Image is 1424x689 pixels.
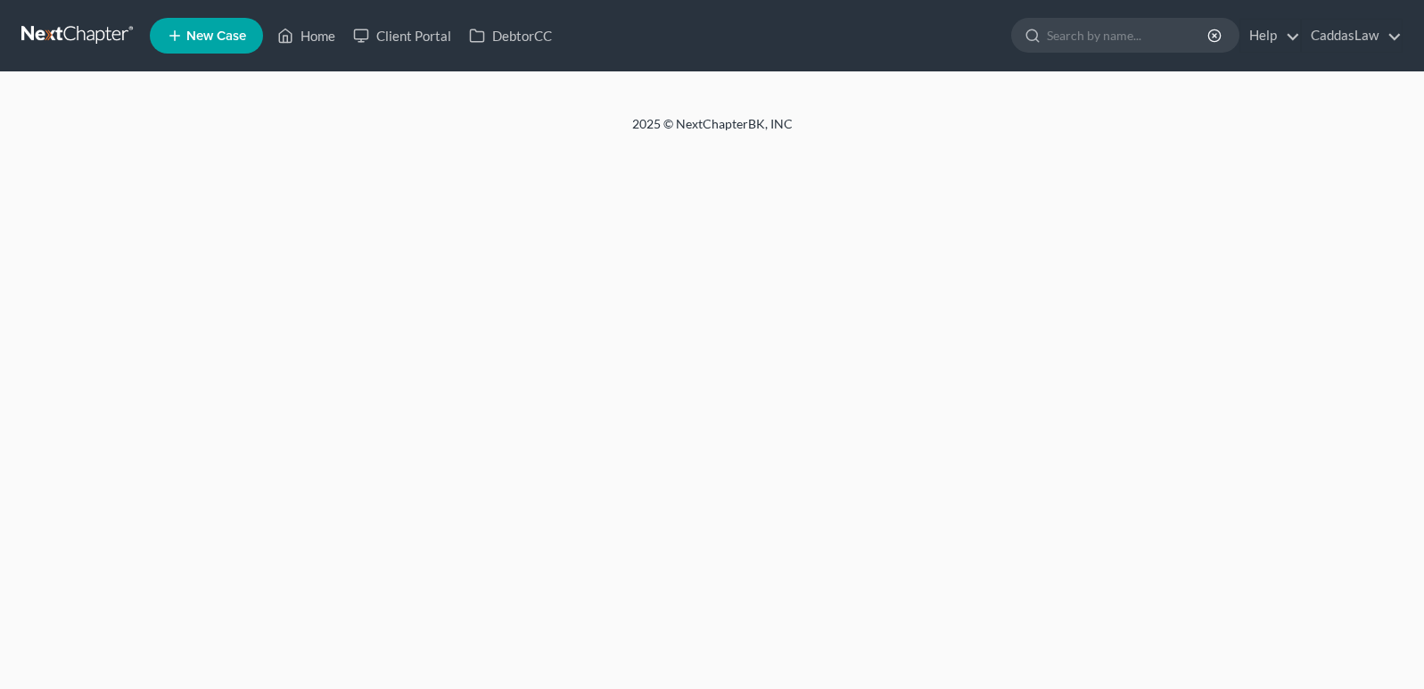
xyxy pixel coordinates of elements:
a: DebtorCC [460,20,561,52]
a: CaddasLaw [1302,20,1402,52]
a: Client Portal [344,20,460,52]
a: Home [268,20,344,52]
input: Search by name... [1047,19,1210,52]
a: Help [1240,20,1300,52]
div: 2025 © NextChapterBK, INC [204,115,1221,147]
span: New Case [186,29,246,43]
